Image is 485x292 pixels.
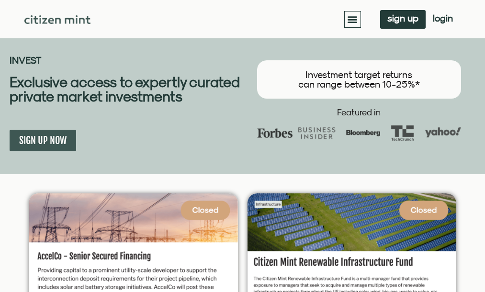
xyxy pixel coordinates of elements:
[19,135,67,146] span: SIGN UP NOW
[426,10,460,29] a: login
[387,15,418,22] span: sign up
[380,10,426,29] a: sign up
[433,15,453,22] span: login
[267,70,452,89] h3: Investment target returns can range between 10-25%*
[10,73,240,104] b: Exclusive access to expertly curated private market investments
[10,56,243,65] h2: INVEST
[248,108,471,117] h2: Featured in
[24,15,91,24] img: Citizen Mint
[10,130,76,151] a: SIGN UP NOW
[344,11,361,28] div: Menu Toggle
